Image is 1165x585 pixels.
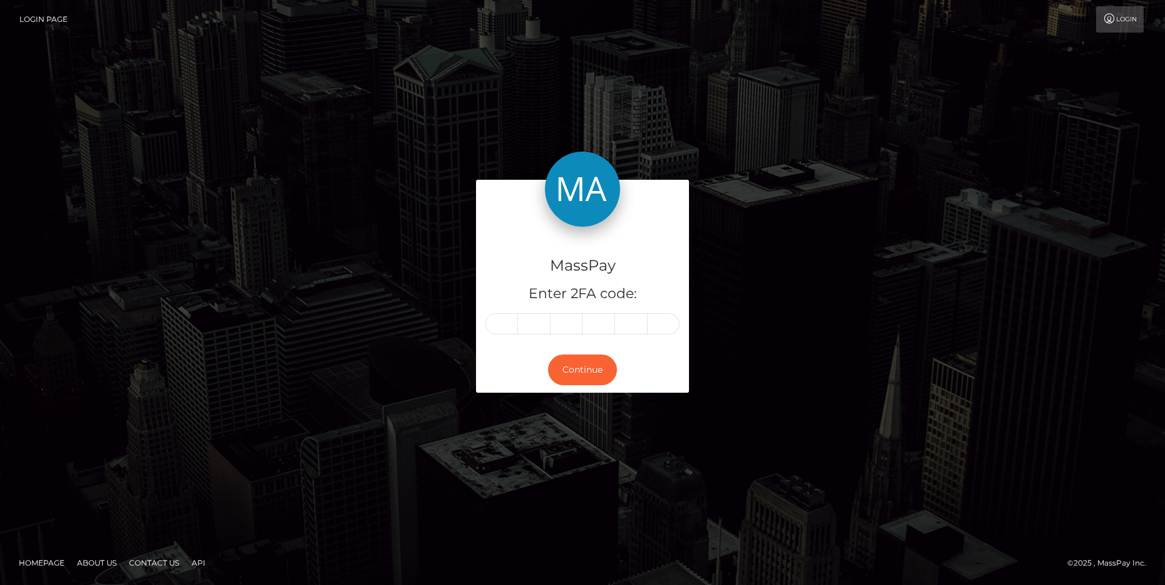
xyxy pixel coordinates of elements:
div: © 2025 , MassPay Inc. [1067,556,1156,570]
a: Login Page [19,6,68,33]
button: Continue [548,355,617,385]
h4: MassPay [485,255,680,277]
a: Homepage [14,553,70,572]
img: MassPay [545,152,620,227]
a: Login [1096,6,1144,33]
a: Contact Us [124,553,184,572]
a: About Us [72,553,122,572]
a: API [187,553,210,572]
h5: Enter 2FA code: [485,284,680,304]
